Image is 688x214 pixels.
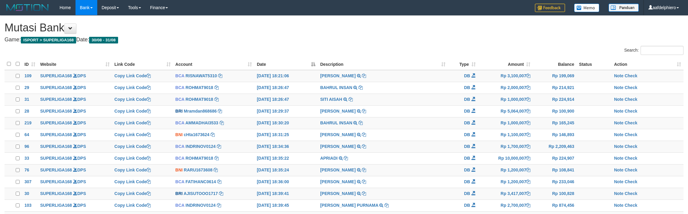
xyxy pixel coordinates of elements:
a: Copy Rp 10,000,007 to clipboard [526,156,530,161]
td: [DATE] 18:30:20 [254,117,318,129]
img: panduan.png [609,4,639,12]
a: Copy AMMADHAI3533 to clipboard [220,120,224,125]
span: 64 [24,132,29,137]
a: Copy INDRINOV0124 to clipboard [217,144,221,149]
span: 28 [24,109,29,113]
span: BCA [175,179,185,184]
td: DPS [38,141,112,152]
span: 96 [24,144,29,149]
span: BCA [175,85,185,90]
a: Copy SAIPUL ANWAR to clipboard [362,179,366,184]
a: Check [625,168,637,172]
td: Rp 100,828 [533,188,577,200]
a: Copy RARU1673608 to clipboard [214,168,218,172]
a: SUPERLIGA168 [40,120,72,125]
h1: Mutasi Bank [5,22,683,34]
a: Note [614,144,623,149]
td: Rp 1,200,007 [478,164,533,176]
td: Rp 108,841 [533,164,577,176]
td: DPS [38,188,112,200]
a: Copy Link Code [114,144,151,149]
a: Note [614,132,623,137]
th: Account: activate to sort column ascending [173,58,255,70]
a: Copy INDRINOV0124 to clipboard [217,203,221,208]
td: [DATE] 18:34:36 [254,141,318,152]
span: 29 [24,85,29,90]
span: BNI [175,132,183,137]
span: BCA [175,120,185,125]
a: [PERSON_NAME] [320,179,355,184]
td: Rp 3,417,007 [478,188,533,200]
th: Link Code: activate to sort column ascending [112,58,173,70]
span: 30/08 - 31/08 [89,37,118,43]
a: Copy Rp 3,417,007 to clipboard [526,191,530,196]
span: BRI [175,109,183,113]
span: DB [464,132,470,137]
a: Check [625,85,637,90]
a: Copy Rp 1,200,007 to clipboard [526,168,530,172]
td: DPS [38,176,112,188]
a: Copy MUHAMAD TAUFIK to clipboard [362,168,366,172]
a: ROHMAT9018 [185,97,213,102]
a: Copy Link Code [114,203,151,208]
a: Copy Link Code [114,191,151,196]
a: SUPERLIGA168 [40,156,72,161]
span: DB [464,203,470,208]
a: SUPERLIGA168 [40,85,72,90]
a: Copy cHta1673624 to clipboard [211,132,215,137]
a: Copy ROHMAT9018 to clipboard [214,156,219,161]
th: Status [577,58,612,70]
a: SUPERLIGA168 [40,73,72,78]
a: Copy Rp 2,700,007 to clipboard [526,203,530,208]
td: [DATE] 18:26:47 [254,82,318,94]
a: Copy Link Code [114,132,151,137]
th: Balance [533,58,577,70]
a: Copy Rp 5,064,007 to clipboard [526,109,530,113]
a: Copy FATIHANC0614 to clipboard [217,179,221,184]
img: Button%20Memo.svg [574,4,600,12]
a: Copy SITI AISAH to clipboard [349,97,353,102]
span: 31 [24,97,29,102]
td: [DATE] 18:31:25 [254,129,318,141]
td: Rp 233,046 [533,176,577,188]
td: [DATE] 18:36:00 [254,176,318,188]
a: cHta1673624 [184,132,210,137]
td: [DATE] 18:39:45 [254,200,318,211]
a: SITI AISAH [320,97,342,102]
td: DPS [38,129,112,141]
a: [PERSON_NAME] [320,132,355,137]
td: DPS [38,152,112,164]
a: SUPERLIGA168 [40,144,72,149]
a: Note [614,120,623,125]
td: Rp 100,900 [533,105,577,117]
span: DB [464,120,470,125]
td: [DATE] 18:35:22 [254,152,318,164]
a: Copy Rp 1,100,007 to clipboard [526,132,530,137]
img: Feedback.jpg [535,4,565,12]
span: DB [464,168,470,172]
td: Rp 165,245 [533,117,577,129]
a: Check [625,73,637,78]
td: [DATE] 18:35:24 [254,164,318,176]
a: Copy MUHAMAD TAUFIK to clipboard [362,132,366,137]
a: Copy Link Code [114,109,151,113]
td: Rp 224,914 [533,94,577,105]
a: Copy Rp 1,000,007 to clipboard [526,120,530,125]
span: 33 [24,156,29,161]
a: Note [614,179,623,184]
a: [PERSON_NAME] [320,109,355,113]
a: Copy HELMI BUDI PURNAMA to clipboard [384,203,389,208]
a: SUPERLIGA168 [40,97,72,102]
td: Rp 2,000,007 [478,82,533,94]
a: Check [625,109,637,113]
a: Note [614,73,623,78]
a: Copy Rp 1,200,007 to clipboard [526,179,530,184]
th: Action: activate to sort column ascending [612,58,683,70]
th: Website: activate to sort column ascending [38,58,112,70]
a: Copy RISNAWAT5310 to clipboard [218,73,222,78]
a: Check [625,97,637,102]
a: Copy Link Code [114,168,151,172]
a: Check [625,156,637,161]
label: Search: [624,46,683,55]
span: BCA [175,156,185,161]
